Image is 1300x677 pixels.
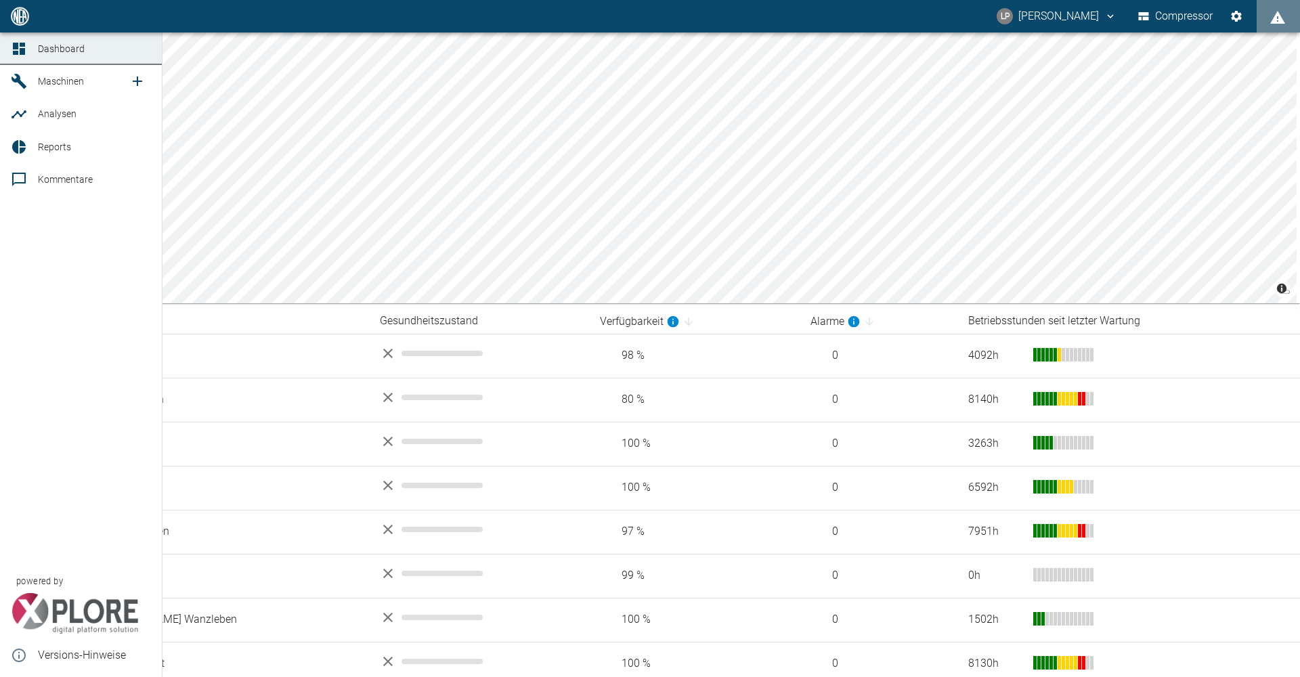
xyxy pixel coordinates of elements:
span: 100 % [600,656,789,672]
span: Kommentare [38,174,93,185]
td: Heygendorf [90,466,369,510]
span: 98 % [600,348,789,364]
span: Dashboard [38,43,85,54]
div: 1502 h [968,612,1022,628]
td: Altena [90,334,369,378]
span: 80 % [600,392,789,408]
span: 99 % [600,568,789,584]
canvas: Map [38,32,1297,303]
button: Einstellungen [1224,4,1249,28]
div: 3263 h [968,436,1022,452]
span: 0 [810,656,947,672]
div: 8130 h [968,656,1022,672]
td: Jürgenshagen [90,510,369,554]
td: Karben [90,554,369,598]
img: logo [9,7,30,25]
button: lars.petersson@arcanum-energy.de [995,4,1119,28]
td: Forchheim [90,422,369,466]
td: [PERSON_NAME] Wanzleben [90,598,369,642]
span: 100 % [600,480,789,496]
div: No data [380,565,578,582]
div: berechnet für die letzten 7 Tage [600,313,680,330]
span: Maschinen [38,76,84,87]
span: 0 [810,348,947,364]
div: No data [380,521,578,538]
span: 0 [810,436,947,452]
span: 97 % [600,524,789,540]
span: Versions-Hinweise [38,647,151,663]
div: No data [380,609,578,626]
span: Analysen [38,108,77,119]
th: Gesundheitszustand [369,309,589,334]
span: 0 [810,480,947,496]
span: 100 % [600,612,789,628]
td: Bruchhausen [90,378,369,422]
button: Compressor [1135,4,1216,28]
div: 4092 h [968,348,1022,364]
div: berechnet für die letzten 7 Tage [810,313,861,330]
div: No data [380,477,578,494]
div: LP [997,8,1013,24]
span: 0 [810,568,947,584]
span: 0 [810,392,947,408]
span: powered by [16,575,63,588]
img: Xplore Logo [11,593,139,634]
div: No data [380,389,578,406]
a: new /analyses/list/0 [140,109,151,120]
div: No data [380,433,578,450]
div: 8140 h [968,392,1022,408]
span: 0 [810,612,947,628]
div: 6592 h [968,480,1022,496]
span: 100 % [600,436,789,452]
div: No data [380,653,578,670]
span: Reports [38,141,71,152]
div: 7951 h [968,524,1022,540]
div: 0 h [968,568,1022,584]
a: new /machines [124,68,151,95]
span: 0 [810,524,947,540]
th: Betriebsstunden seit letzter Wartung [957,309,1300,334]
div: No data [380,345,578,362]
